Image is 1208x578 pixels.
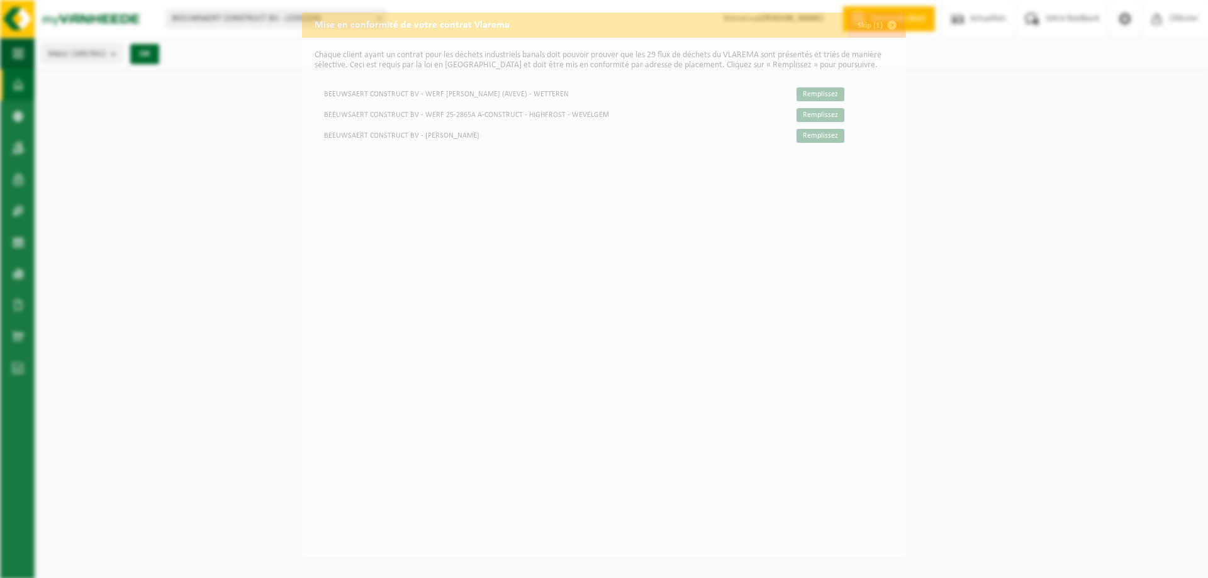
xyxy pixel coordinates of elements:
td: BEEUWSAERT CONSTRUCT BV - WERF [PERSON_NAME] (AVEVE) - WETTEREN [315,83,786,104]
a: Remplissez [797,108,844,122]
a: Remplissez [797,87,844,101]
td: BEEUWSAERT CONSTRUCT BV - WERF 25-2865A A-CONSTRUCT - HIGHFROST - WEVELGEM [315,104,786,125]
h2: Mise en conformité de votre contrat Vlarema [302,13,522,36]
p: Chaque client ayant un contrat pour les déchets industriels banals doit pouvoir prouver que les 2... [315,50,893,70]
td: BEEUWSAERT CONSTRUCT BV - [PERSON_NAME] [315,125,786,145]
a: Remplissez [797,129,844,143]
iframe: chat widget [6,550,210,578]
button: Skip (1) [847,13,905,38]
